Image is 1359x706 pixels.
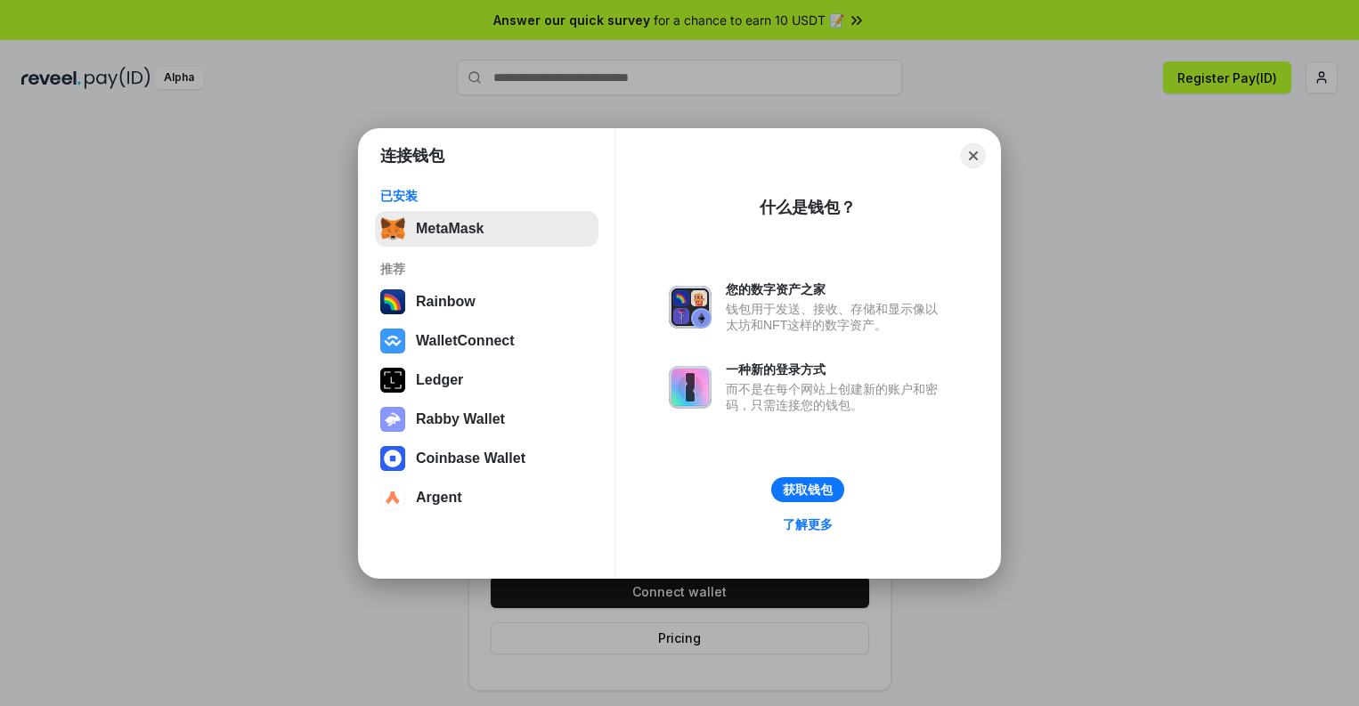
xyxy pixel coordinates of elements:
button: WalletConnect [375,323,598,359]
img: svg+xml,%3Csvg%20fill%3D%22none%22%20height%3D%2233%22%20viewBox%3D%220%200%2035%2033%22%20width%... [380,216,405,241]
div: Coinbase Wallet [416,450,525,467]
button: Argent [375,480,598,515]
div: 了解更多 [783,516,833,532]
div: Rainbow [416,294,476,310]
div: WalletConnect [416,333,515,349]
button: MetaMask [375,211,598,247]
div: Ledger [416,372,463,388]
div: Argent [416,490,462,506]
img: svg+xml,%3Csvg%20xmlns%3D%22http%3A%2F%2Fwww.w3.org%2F2000%2Fsvg%22%20fill%3D%22none%22%20viewBox... [380,407,405,432]
img: svg+xml,%3Csvg%20xmlns%3D%22http%3A%2F%2Fwww.w3.org%2F2000%2Fsvg%22%20width%3D%2228%22%20height%3... [380,368,405,393]
button: Ledger [375,362,598,398]
div: 什么是钱包？ [760,197,856,218]
img: svg+xml,%3Csvg%20xmlns%3D%22http%3A%2F%2Fwww.w3.org%2F2000%2Fsvg%22%20fill%3D%22none%22%20viewBox... [669,286,712,329]
img: svg+xml,%3Csvg%20width%3D%22120%22%20height%3D%22120%22%20viewBox%3D%220%200%20120%20120%22%20fil... [380,289,405,314]
div: 推荐 [380,261,593,277]
h1: 连接钱包 [380,145,444,166]
img: svg+xml,%3Csvg%20width%3D%2228%22%20height%3D%2228%22%20viewBox%3D%220%200%2028%2028%22%20fill%3D... [380,446,405,471]
button: Coinbase Wallet [375,441,598,476]
div: 已安装 [380,188,593,204]
img: svg+xml,%3Csvg%20xmlns%3D%22http%3A%2F%2Fwww.w3.org%2F2000%2Fsvg%22%20fill%3D%22none%22%20viewBox... [669,366,712,409]
div: 您的数字资产之家 [726,281,947,297]
img: svg+xml,%3Csvg%20width%3D%2228%22%20height%3D%2228%22%20viewBox%3D%220%200%2028%2028%22%20fill%3D... [380,485,405,510]
button: Rainbow [375,284,598,320]
div: 获取钱包 [783,482,833,498]
a: 了解更多 [772,513,843,536]
button: Close [961,143,986,168]
button: Rabby Wallet [375,402,598,437]
div: 一种新的登录方式 [726,361,947,377]
div: Rabby Wallet [416,411,505,427]
img: svg+xml,%3Csvg%20width%3D%2228%22%20height%3D%2228%22%20viewBox%3D%220%200%2028%2028%22%20fill%3D... [380,329,405,353]
div: 而不是在每个网站上创建新的账户和密码，只需连接您的钱包。 [726,381,947,413]
div: 钱包用于发送、接收、存储和显示像以太坊和NFT这样的数字资产。 [726,301,947,333]
div: MetaMask [416,221,484,237]
button: 获取钱包 [771,477,844,502]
